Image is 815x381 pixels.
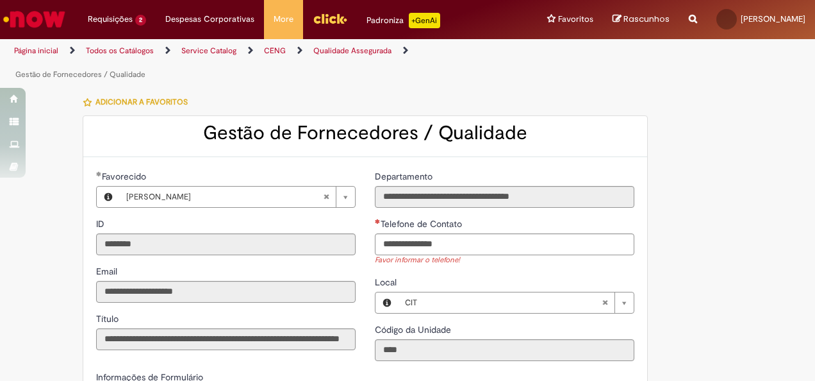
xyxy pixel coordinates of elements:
span: Favoritos [558,13,593,26]
abbr: Limpar campo Local [595,292,614,313]
a: [PERSON_NAME]Limpar campo Favorecido [120,187,355,207]
a: CITLimpar campo Local [399,292,634,313]
span: Telefone de Contato [381,218,465,230]
input: Email [96,281,356,303]
a: Todos os Catálogos [86,46,154,56]
span: Somente leitura - Título [96,313,121,325]
span: Somente leitura - Email [96,266,120,277]
span: [PERSON_NAME] [126,187,323,207]
span: Somente leitura - ID [96,218,107,230]
ul: Trilhas de página [10,39,534,87]
span: Despesas Corporativas [165,13,254,26]
input: Telefone de Contato [375,233,634,255]
span: More [274,13,293,26]
h2: Gestão de Fornecedores / Qualidade [96,123,634,144]
span: Local [375,276,399,288]
label: Somente leitura - Departamento [375,170,435,183]
span: 2 [135,15,146,26]
span: CIT [405,292,602,313]
span: Rascunhos [623,13,670,25]
span: Adicionar a Favoritos [95,97,188,107]
div: Padroniza [366,13,440,28]
button: Favorecido, Visualizar este registro Maria Paula Kuiavski [97,187,120,207]
a: Página inicial [14,46,58,56]
input: Código da Unidade [375,339,634,361]
input: Departamento [375,186,634,208]
span: Necessários [375,219,381,224]
label: Somente leitura - Título [96,312,121,325]
a: CENG [264,46,286,56]
label: Somente leitura - Código da Unidade [375,323,454,336]
span: Necessários - Favorecido [102,171,149,182]
label: Somente leitura - Email [96,265,120,278]
span: Obrigatório Preenchido [96,171,102,176]
button: Adicionar a Favoritos [83,89,195,115]
img: click_logo_yellow_360x200.png [313,9,347,28]
div: Favor informar o telefone! [375,255,634,266]
button: Local, Visualizar este registro CIT [375,292,399,313]
p: +GenAi [409,13,440,28]
span: Somente leitura - Código da Unidade [375,324,454,335]
img: ServiceNow [1,6,67,32]
a: Qualidade Assegurada [313,46,391,56]
span: Somente leitura - Departamento [375,171,435,182]
span: [PERSON_NAME] [741,13,805,24]
abbr: Limpar campo Favorecido [317,187,336,207]
a: Service Catalog [181,46,236,56]
a: Rascunhos [613,13,670,26]
label: Somente leitura - ID [96,217,107,230]
a: Gestão de Fornecedores / Qualidade [15,69,145,80]
input: ID [96,233,356,255]
span: Requisições [88,13,133,26]
input: Título [96,328,356,350]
